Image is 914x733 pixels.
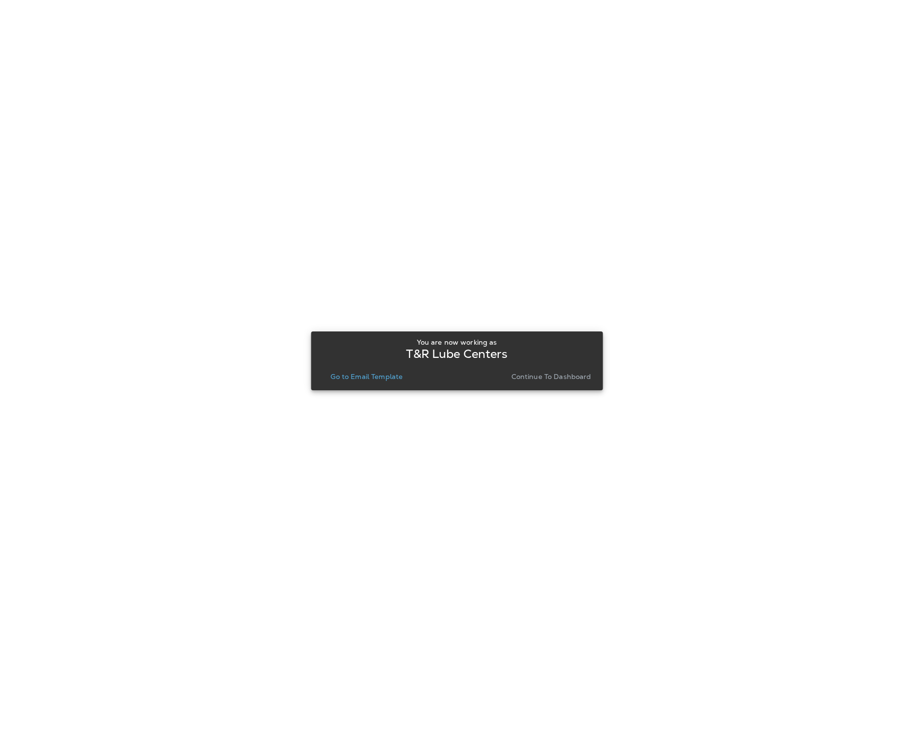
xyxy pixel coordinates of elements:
[406,350,508,358] p: T&R Lube Centers
[508,370,595,383] button: Continue to Dashboard
[327,370,406,383] button: Go to Email Template
[417,338,497,346] p: You are now working as
[511,373,591,380] p: Continue to Dashboard
[330,373,403,380] p: Go to Email Template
